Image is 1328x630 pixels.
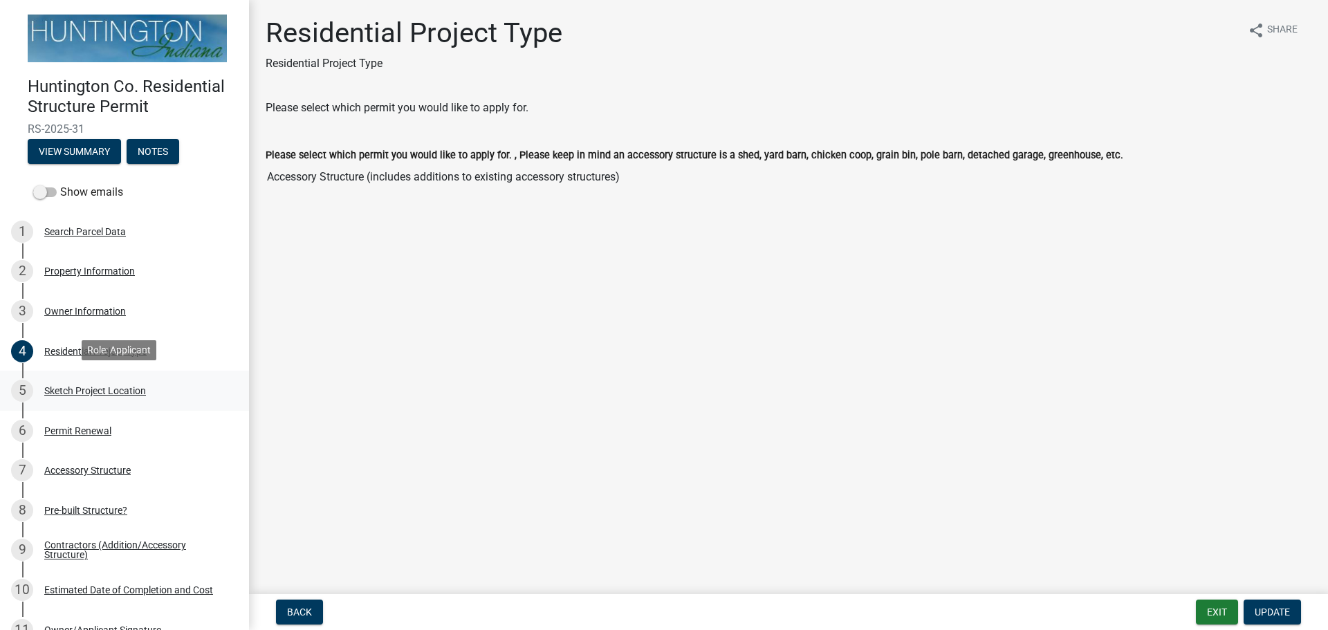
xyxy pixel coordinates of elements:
div: Accessory Structure [44,465,131,475]
button: Back [276,600,323,624]
div: 8 [11,499,33,521]
div: Residential Project Type [44,346,147,356]
wm-modal-confirm: Notes [127,147,179,158]
div: 7 [11,459,33,481]
div: 9 [11,539,33,561]
div: 10 [11,579,33,601]
div: Sketch Project Location [44,386,146,396]
div: 3 [11,300,33,322]
span: Update [1255,606,1290,618]
span: Share [1267,22,1298,39]
div: 5 [11,380,33,402]
div: Owner Information [44,306,126,316]
div: Contractors (Addition/Accessory Structure) [44,540,227,559]
button: Notes [127,139,179,164]
div: Estimated Date of Completion and Cost [44,585,213,595]
h4: Huntington Co. Residential Structure Permit [28,77,238,117]
div: Please select which permit you would like to apply for. [266,100,1311,116]
label: Show emails [33,184,123,201]
span: Back [287,606,312,618]
wm-modal-confirm: Summary [28,147,121,158]
button: View Summary [28,139,121,164]
label: Please select which permit you would like to apply for. , Please keep in mind an accessory struct... [266,151,1123,160]
div: 2 [11,260,33,282]
div: 4 [11,340,33,362]
div: Pre-built Structure? [44,506,127,515]
span: RS-2025-31 [28,122,221,136]
button: Exit [1196,600,1238,624]
div: 1 [11,221,33,243]
div: Role: Applicant [82,340,156,360]
h1: Residential Project Type [266,17,562,50]
i: share [1248,22,1264,39]
button: Update [1244,600,1301,624]
button: shareShare [1237,17,1309,44]
div: Search Parcel Data [44,227,126,237]
img: Huntington County, Indiana [28,15,227,62]
p: Residential Project Type [266,55,562,72]
div: 6 [11,420,33,442]
div: Permit Renewal [44,426,111,436]
div: Property Information [44,266,135,276]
